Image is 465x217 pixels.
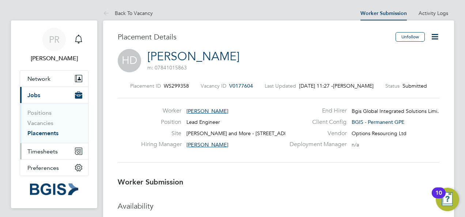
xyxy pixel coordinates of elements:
a: Vacancies [27,119,53,126]
span: BGIS - Permanent GPE [352,119,405,125]
a: Activity Logs [419,10,448,16]
span: Options Resourcing Ltd [352,130,407,137]
label: Client Config [285,118,347,126]
label: Hiring Manager [141,141,181,148]
span: Patrick Ridgway [20,54,88,63]
div: 10 [435,193,442,202]
span: Preferences [27,164,59,171]
a: Worker Submission [360,10,407,16]
span: [PERSON_NAME] and More - [STREET_ADDRESS] [186,130,301,137]
button: Jobs [20,87,88,103]
div: Jobs [20,103,88,143]
span: Lead Engineer [186,119,220,125]
h3: Availability [118,201,439,211]
span: [PERSON_NAME] [186,141,228,148]
span: Timesheets [27,148,58,155]
span: n/a [352,141,359,148]
span: WS299358 [164,83,189,89]
span: [PERSON_NAME] [186,108,228,114]
button: Open Resource Center, 10 new notifications [436,188,459,211]
label: Worker [141,107,181,115]
span: HD [118,49,141,72]
a: Back To Vacancy [103,10,153,16]
a: [PERSON_NAME] [147,49,239,64]
label: Deployment Manager [285,141,347,148]
a: Go to home page [20,183,88,195]
label: Position [141,118,181,126]
label: Vendor [285,130,347,137]
label: Placement ID [130,83,161,89]
h3: Placement Details [118,32,390,42]
button: Timesheets [20,143,88,159]
label: Vacancy ID [201,83,226,89]
b: Worker Submission [118,178,183,186]
span: PR [49,35,60,44]
button: Unfollow [396,32,425,42]
a: Positions [27,109,52,116]
nav: Main navigation [11,20,97,208]
label: Site [141,130,181,137]
span: Network [27,75,50,82]
label: End Hirer [285,107,347,115]
span: Jobs [27,92,40,99]
img: bgis-logo-retina.png [30,183,78,195]
button: Network [20,71,88,87]
span: V0177604 [229,83,253,89]
a: PR[PERSON_NAME] [20,28,88,63]
span: m: 07841015863 [147,64,187,71]
label: Last Updated [265,83,296,89]
button: Preferences [20,160,88,176]
a: Placements [27,130,58,137]
label: Status [385,83,400,89]
span: [PERSON_NAME] [333,83,374,89]
span: [DATE] 11:27 - [299,83,333,89]
span: Bgis Global Integrated Solutions Limi… [352,108,442,114]
span: Submitted [402,83,427,89]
